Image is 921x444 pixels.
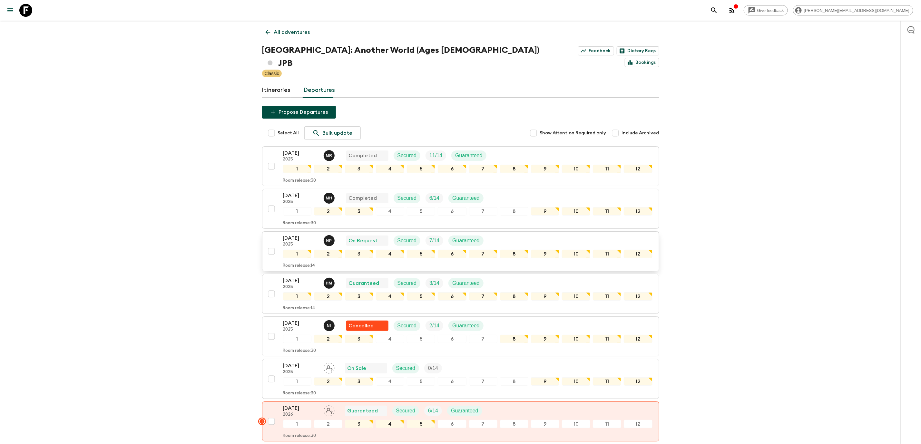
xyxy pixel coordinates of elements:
div: 11 [593,420,621,428]
div: 10 [562,420,590,428]
p: Guaranteed [452,237,480,245]
p: Room release: 30 [283,391,316,396]
div: 7 [469,335,497,343]
div: 1 [283,165,311,173]
span: Select All [278,130,299,136]
p: [DATE] [283,362,318,370]
div: 11 [593,292,621,301]
div: 4 [376,377,404,386]
p: Guaranteed [452,322,480,330]
p: Secured [397,194,417,202]
p: Guaranteed [455,152,483,159]
div: Secured [394,321,421,331]
p: Room release: 14 [283,263,315,268]
p: 2025 [283,157,318,162]
div: 5 [407,165,435,173]
button: [DATE]2025Naoya IshidaFlash Pack cancellationSecuredTrip FillGuaranteed123456789101112Room releas... [262,316,659,356]
p: 2025 [283,327,318,332]
div: Secured [394,236,421,246]
div: 7 [469,377,497,386]
p: [DATE] [283,319,318,327]
div: Trip Fill [424,363,442,373]
div: 10 [562,335,590,343]
div: 10 [562,250,590,258]
button: NP [324,235,336,246]
p: Room release: 14 [283,306,315,311]
div: 1 [283,377,311,386]
p: 2025 [283,199,318,205]
p: 0 / 14 [428,364,438,372]
div: 11 [593,377,621,386]
div: 9 [531,250,559,258]
div: 12 [624,165,652,173]
p: Room release: 30 [283,348,316,353]
p: Room release: 30 [283,433,316,439]
p: [DATE] [283,192,318,199]
div: 6 [438,292,466,301]
div: 1 [283,207,311,216]
span: [PERSON_NAME][EMAIL_ADDRESS][DOMAIN_NAME] [800,8,913,13]
div: 10 [562,207,590,216]
p: 3 / 14 [429,279,439,287]
div: 1 [283,335,311,343]
div: 8 [500,165,528,173]
div: 6 [438,250,466,258]
button: search adventures [708,4,720,17]
div: 11 [593,250,621,258]
span: Assign pack leader [324,407,335,412]
span: Naoya Ishida [324,322,336,327]
div: 4 [376,207,404,216]
p: Secured [396,407,416,415]
div: 9 [531,335,559,343]
p: On Request [349,237,378,245]
div: 8 [500,335,528,343]
span: Mayumi Hosokawa [324,195,336,200]
div: 3 [345,292,373,301]
button: [DATE]2025Assign pack leaderOn SaleSecuredTrip Fill123456789101112Room release:30 [262,359,659,399]
span: Assign pack leader [324,365,335,370]
div: 3 [345,207,373,216]
button: Propose Departures [262,106,336,119]
p: Secured [397,152,417,159]
div: 7 [469,250,497,258]
div: 10 [562,292,590,301]
div: 11 [593,335,621,343]
p: [DATE] [283,277,318,285]
div: 5 [407,207,435,216]
div: Trip Fill [426,278,443,288]
p: 2025 [283,370,318,375]
div: 9 [531,207,559,216]
p: Classic [265,70,279,77]
button: menu [4,4,17,17]
div: Trip Fill [426,150,446,161]
div: 7 [469,207,497,216]
button: [DATE]2025Mamico ReichCompletedSecuredTrip FillGuaranteed123456789101112Room release:30 [262,146,659,186]
div: Secured [394,150,421,161]
div: 8 [500,420,528,428]
div: 4 [376,292,404,301]
div: 3 [345,335,373,343]
div: 2 [314,377,342,386]
div: 7 [469,420,497,428]
div: 8 [500,377,528,386]
div: 7 [469,292,497,301]
span: Naoko Pogede [324,237,336,242]
div: 12 [624,292,652,301]
div: 5 [407,377,435,386]
div: Trip Fill [426,193,443,203]
div: 9 [531,420,559,428]
span: Give feedback [754,8,788,13]
div: 2 [314,207,342,216]
p: 11 / 14 [429,152,442,159]
div: 9 [531,377,559,386]
span: Show Attention Required only [540,130,606,136]
p: Secured [397,237,417,245]
a: All adventures [262,26,314,39]
div: 8 [500,292,528,301]
div: 1 [283,250,311,258]
div: 3 [345,420,373,428]
div: 1 [283,292,311,301]
button: [DATE]2026Assign pack leaderGuaranteedSecuredTrip FillGuaranteed123456789101112Room release:30 [262,401,659,441]
div: Trip Fill [424,406,442,416]
div: 6 [438,335,466,343]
